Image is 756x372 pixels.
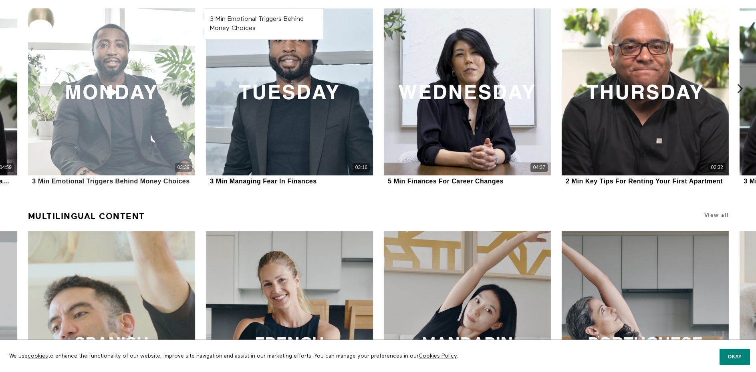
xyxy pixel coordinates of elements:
[384,8,551,186] a: 5 Min Finances For Career Changes04:375 Min Finances For Career Changes
[566,177,723,185] div: 2 Min Key Tips For Renting Your First Apartment
[206,8,373,186] a: 3 Min Managing Fear In Finances03:163 Min Managing Fear In Finances
[32,177,190,185] div: 3 Min Emotional Triggers Behind Money Choices
[210,16,304,32] strong: 3 Min Emotional Triggers Behind Money Choices
[3,346,596,366] p: We use to enhance the functionality of our website, improve site navigation and assist in our mar...
[28,353,48,359] a: cookies
[210,177,317,185] div: 3 Min Managing Fear In Finances
[562,8,729,186] a: 2 Min Key Tips For Renting Your First Apartment02:322 Min Key Tips For Renting Your First Apartment
[28,208,145,225] a: Multilingual Content
[177,164,190,171] div: 03:39
[28,8,195,186] a: 3 Min Emotional Triggers Behind Money Choices03:393 Min Emotional Triggers Behind Money Choices
[720,349,750,365] button: Okay
[355,164,367,171] div: 03:16
[704,212,729,218] a: View all
[388,177,504,185] div: 5 Min Finances For Career Changes
[533,164,545,171] div: 04:37
[711,164,723,171] div: 02:32
[419,353,457,359] a: Cookies Policy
